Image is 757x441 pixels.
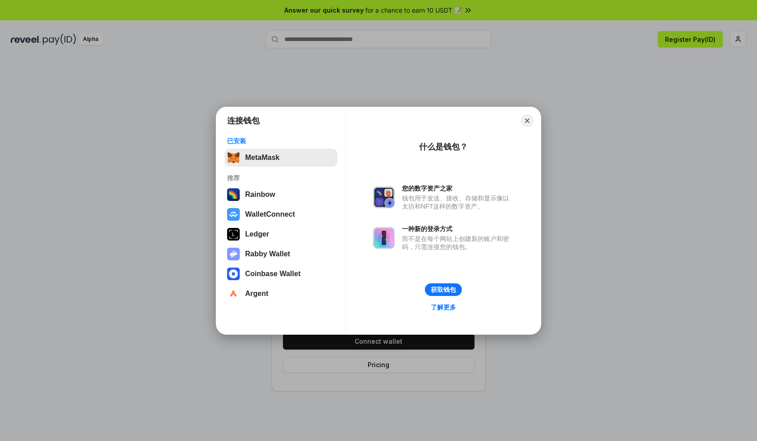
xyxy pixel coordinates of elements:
[227,228,240,241] img: svg+xml,%3Csvg%20xmlns%3D%22http%3A%2F%2Fwww.w3.org%2F2000%2Fsvg%22%20width%3D%2228%22%20height%3...
[245,270,301,278] div: Coinbase Wallet
[227,208,240,221] img: svg+xml,%3Csvg%20width%3D%2228%22%20height%3D%2228%22%20viewBox%3D%220%200%2028%2028%22%20fill%3D...
[373,227,395,249] img: svg+xml,%3Csvg%20xmlns%3D%22http%3A%2F%2Fwww.w3.org%2F2000%2Fsvg%22%20fill%3D%22none%22%20viewBox...
[431,303,456,311] div: 了解更多
[402,225,514,233] div: 一种新的登录方式
[373,186,395,208] img: svg+xml,%3Csvg%20xmlns%3D%22http%3A%2F%2Fwww.w3.org%2F2000%2Fsvg%22%20fill%3D%22none%22%20viewBox...
[402,235,514,251] div: 而不是在每个网站上创建新的账户和密码，只需连接您的钱包。
[245,230,269,238] div: Ledger
[227,174,335,182] div: 推荐
[224,285,337,303] button: Argent
[227,287,240,300] img: svg+xml,%3Csvg%20width%3D%2228%22%20height%3D%2228%22%20viewBox%3D%220%200%2028%2028%22%20fill%3D...
[227,268,240,280] img: svg+xml,%3Csvg%20width%3D%2228%22%20height%3D%2228%22%20viewBox%3D%220%200%2028%2028%22%20fill%3D...
[224,205,337,223] button: WalletConnect
[245,191,275,199] div: Rainbow
[431,286,456,294] div: 获取钱包
[227,188,240,201] img: svg+xml,%3Csvg%20width%3D%22120%22%20height%3D%22120%22%20viewBox%3D%220%200%20120%20120%22%20fil...
[245,210,295,218] div: WalletConnect
[245,154,279,162] div: MetaMask
[227,248,240,260] img: svg+xml,%3Csvg%20xmlns%3D%22http%3A%2F%2Fwww.w3.org%2F2000%2Fsvg%22%20fill%3D%22none%22%20viewBox...
[245,290,269,298] div: Argent
[227,115,260,126] h1: 连接钱包
[402,184,514,192] div: 您的数字资产之家
[224,149,337,167] button: MetaMask
[425,301,461,313] a: 了解更多
[227,137,335,145] div: 已安装
[245,250,290,258] div: Rabby Wallet
[224,265,337,283] button: Coinbase Wallet
[224,186,337,204] button: Rainbow
[224,225,337,243] button: Ledger
[224,245,337,263] button: Rabby Wallet
[402,194,514,210] div: 钱包用于发送、接收、存储和显示像以太坊和NFT这样的数字资产。
[419,141,468,152] div: 什么是钱包？
[521,114,534,127] button: Close
[425,283,462,296] button: 获取钱包
[227,151,240,164] img: svg+xml,%3Csvg%20fill%3D%22none%22%20height%3D%2233%22%20viewBox%3D%220%200%2035%2033%22%20width%...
